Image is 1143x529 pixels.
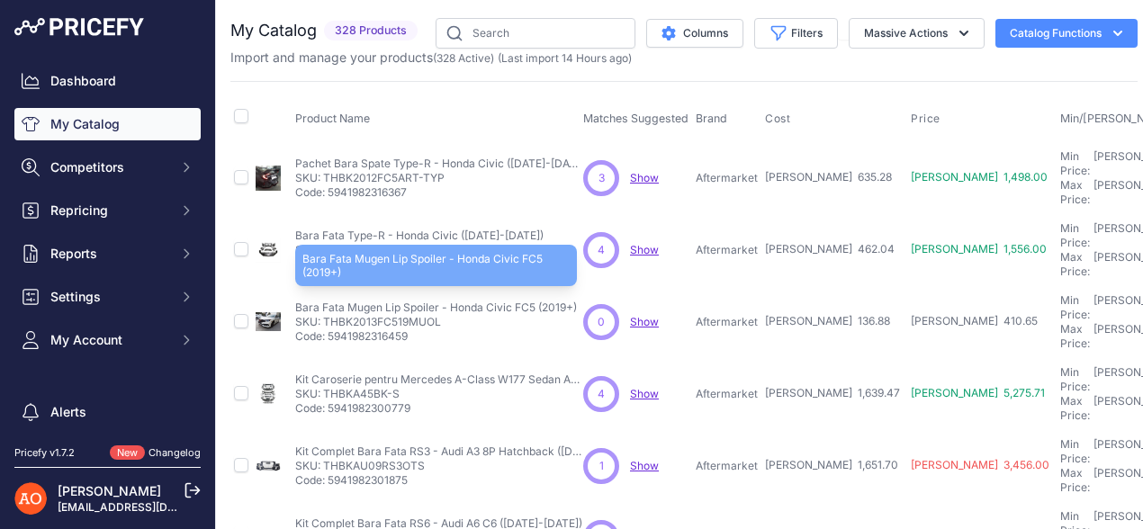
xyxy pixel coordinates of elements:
[911,314,1038,327] span: [PERSON_NAME] 410.65
[646,19,743,48] button: Columns
[295,473,583,488] p: Code: 5941982301875
[295,387,583,401] p: SKU: THBKA45BK-S
[583,112,688,125] span: Matches Suggested
[295,229,544,243] p: Bara Fata Type-R - Honda Civic ([DATE]-[DATE])
[911,242,1047,256] span: [PERSON_NAME] 1,556.00
[110,445,145,461] span: New
[295,171,583,185] p: SKU: THBK2012FC5ART-TYP
[598,386,605,402] span: 4
[14,18,144,36] img: Pricefy Logo
[50,158,168,176] span: Competitors
[295,243,544,257] p: SKU: THBK2012FC5ONT-TYP
[1060,250,1090,279] div: Max Price:
[14,108,201,140] a: My Catalog
[1060,322,1090,351] div: Max Price:
[1060,221,1090,250] div: Min Price:
[696,243,758,257] p: Aftermarket
[295,372,583,387] p: Kit Caroserie pentru Mercedes A-Class W177 Sedan A45 ([DATE]-[DATE])
[14,238,201,270] button: Reports
[765,112,794,126] button: Cost
[14,445,75,461] div: Pricefy v1.7.2
[324,21,418,41] span: 328 Products
[295,459,583,473] p: SKU: THBKAU09RS3OTS
[598,242,605,258] span: 4
[498,51,632,65] span: (Last import 14 Hours ago)
[14,281,201,313] button: Settings
[58,500,246,514] a: [EMAIL_ADDRESS][DOMAIN_NAME]
[765,112,790,126] span: Cost
[911,112,940,126] span: Price
[295,245,577,286] div: Bara Fata Mugen Lip Spoiler - Honda Civic FC5 (2019+)
[14,65,201,497] nav: Sidebar
[1060,178,1090,207] div: Max Price:
[230,49,632,67] p: Import and manage your products
[1060,466,1090,495] div: Max Price:
[295,112,370,125] span: Product Name
[911,386,1045,399] span: [PERSON_NAME] 5,275.71
[911,112,944,126] button: Price
[765,458,898,471] span: [PERSON_NAME] 1,651.70
[696,112,727,125] span: Brand
[436,51,490,65] a: 328 Active
[599,458,604,474] span: 1
[433,51,494,65] span: ( )
[295,444,583,459] p: Kit Complet Bara Fata RS3 - Audi A3 8P Hatchback ([DATE]-[DATE])
[1060,293,1090,322] div: Min Price:
[911,170,1048,184] span: [PERSON_NAME] 1,498.00
[295,185,583,200] p: Code: 5941982316367
[50,202,168,220] span: Repricing
[630,243,659,256] a: Show
[911,458,1049,471] span: [PERSON_NAME] 3,456.00
[230,18,317,43] h2: My Catalog
[630,171,659,184] a: Show
[696,387,758,401] p: Aftermarket
[295,401,583,416] p: Code: 5941982300779
[696,171,758,185] p: Aftermarket
[295,300,577,315] p: Bara Fata Mugen Lip Spoiler - Honda Civic FC5 (2019+)
[849,18,985,49] button: Massive Actions
[765,242,895,256] span: [PERSON_NAME] 462.04
[14,65,201,97] a: Dashboard
[148,446,201,459] a: Changelog
[295,329,577,344] p: Code: 5941982316459
[696,315,758,329] p: Aftermarket
[630,387,659,400] a: Show
[295,157,583,171] p: Pachet Bara Spate Type-R - Honda Civic ([DATE]-[DATE])
[995,19,1138,48] button: Catalog Functions
[295,315,577,329] p: SKU: THBK2013FC519MUOL
[598,314,605,330] span: 0
[50,245,168,263] span: Reports
[1060,394,1090,423] div: Max Price:
[598,170,605,186] span: 3
[58,483,161,498] a: [PERSON_NAME]
[765,314,890,327] span: [PERSON_NAME] 136.88
[14,194,201,227] button: Repricing
[765,386,900,399] span: [PERSON_NAME] 1,639.47
[1060,437,1090,466] div: Min Price:
[50,331,168,349] span: My Account
[754,18,838,49] button: Filters
[14,324,201,356] button: My Account
[1060,365,1090,394] div: Min Price:
[630,459,659,472] a: Show
[765,170,892,184] span: [PERSON_NAME] 635.28
[1060,149,1090,178] div: Min Price:
[14,151,201,184] button: Competitors
[630,315,659,328] a: Show
[436,18,635,49] input: Search
[696,459,758,473] p: Aftermarket
[14,396,201,428] a: Alerts
[50,288,168,306] span: Settings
